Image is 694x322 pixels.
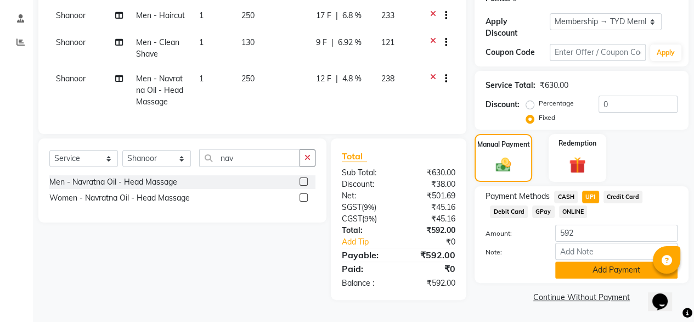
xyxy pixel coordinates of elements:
[241,74,255,84] span: 250
[539,98,574,108] label: Percentage
[381,10,394,20] span: 233
[49,176,177,188] div: Men - Navratna Oil - Head Massage
[136,74,183,107] span: Men - Navratna Oil - Head Massage
[554,191,578,203] span: CASH
[398,225,464,236] div: ₹592.00
[241,37,255,47] span: 130
[342,151,367,162] span: Total
[409,236,464,248] div: ₹0
[199,74,204,84] span: 1
[316,10,331,21] span: 17 F
[648,278,683,311] iframe: chat widget
[539,113,555,123] label: Fixed
[398,262,464,275] div: ₹0
[555,262,678,279] button: Add Payment
[564,155,591,175] img: _gift.svg
[398,167,464,179] div: ₹630.00
[56,37,86,47] span: Shanoor
[336,73,338,85] span: |
[334,262,399,275] div: Paid:
[342,10,362,21] span: 6.8 %
[342,214,362,224] span: CGST
[336,10,338,21] span: |
[582,191,599,203] span: UPI
[338,37,362,48] span: 6.92 %
[558,138,596,148] label: Redemption
[334,213,399,225] div: ( )
[550,44,646,61] input: Enter Offer / Coupon Code
[316,73,331,85] span: 12 F
[398,190,464,202] div: ₹501.69
[477,140,530,149] label: Manual Payment
[555,243,678,260] input: Add Note
[477,229,547,238] label: Amount:
[334,167,399,179] div: Sub Total:
[491,156,516,174] img: _cash.svg
[398,277,464,289] div: ₹592.00
[398,202,464,213] div: ₹45.16
[334,202,399,213] div: ( )
[331,37,334,48] span: |
[136,37,179,59] span: Men - Clean Shave
[56,74,86,84] span: Shanoor
[486,80,535,91] div: Service Total:
[398,213,464,225] div: ₹45.16
[334,225,399,236] div: Total:
[477,247,547,257] label: Note:
[486,16,550,39] div: Apply Discount
[381,74,394,84] span: 238
[650,45,681,61] button: Apply
[540,80,568,91] div: ₹630.00
[342,202,362,212] span: SGST
[398,179,464,190] div: ₹38.00
[199,37,204,47] span: 1
[199,149,300,166] input: Search or Scan
[316,37,327,48] span: 9 F
[490,206,528,218] span: Debit Card
[56,10,86,20] span: Shanoor
[486,191,550,202] span: Payment Methods
[364,214,375,223] span: 9%
[486,99,520,110] div: Discount:
[334,179,399,190] div: Discount:
[49,192,190,204] div: Women - Navratna Oil - Head Massage
[603,191,643,203] span: Credit Card
[381,37,394,47] span: 121
[334,190,399,202] div: Net:
[559,206,588,218] span: ONLINE
[477,292,686,303] a: Continue Without Payment
[532,206,555,218] span: GPay
[398,248,464,262] div: ₹592.00
[342,73,362,85] span: 4.8 %
[364,203,374,212] span: 9%
[555,225,678,242] input: Amount
[334,277,399,289] div: Balance :
[136,10,185,20] span: Men - Haircut
[334,248,399,262] div: Payable:
[241,10,255,20] span: 250
[486,47,550,58] div: Coupon Code
[334,236,409,248] a: Add Tip
[199,10,204,20] span: 1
